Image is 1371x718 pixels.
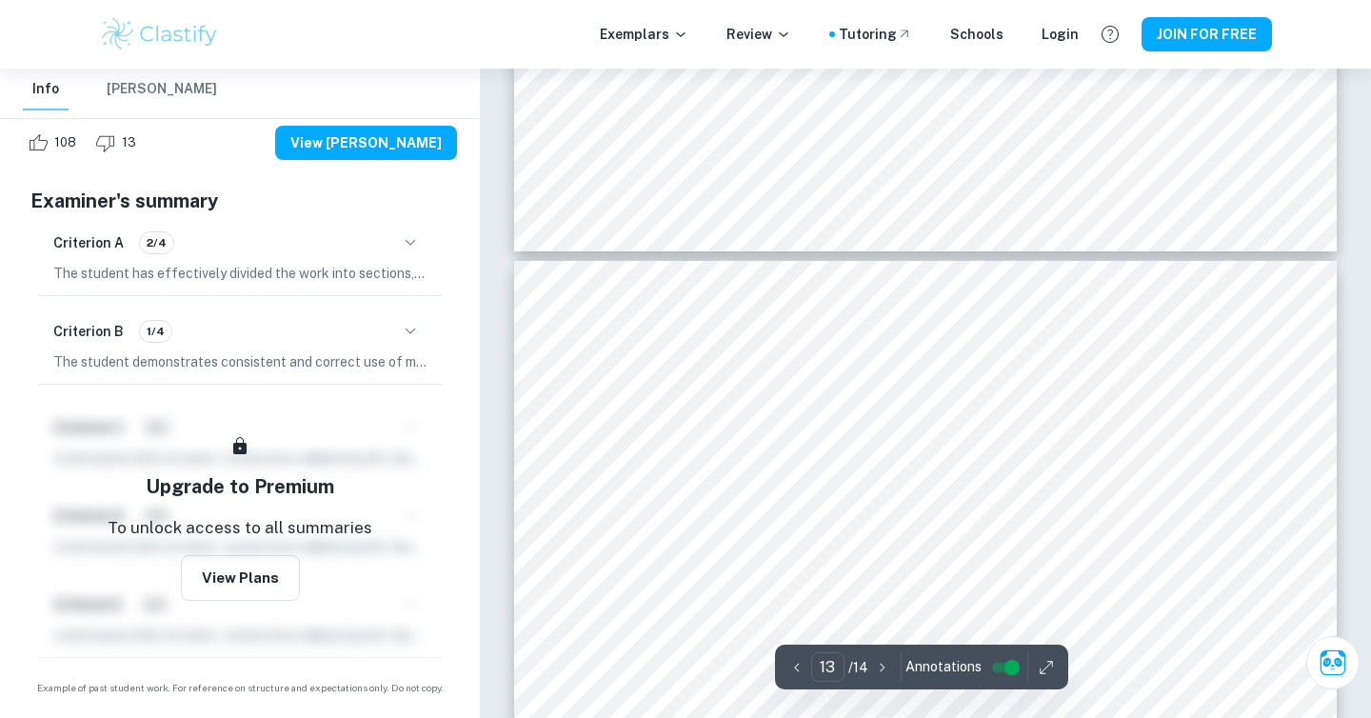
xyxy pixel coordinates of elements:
[44,133,87,152] span: 108
[53,321,124,342] h6: Criterion B
[1094,18,1126,50] button: Help and Feedback
[726,24,791,45] p: Review
[30,187,449,215] h5: Examiner's summary
[905,657,982,677] span: Annotations
[108,516,372,541] p: To unlock access to all summaries
[275,126,457,160] button: View [PERSON_NAME]
[53,232,124,253] h6: Criterion A
[1142,17,1272,51] button: JOIN FOR FREE
[23,69,69,110] button: Info
[107,69,217,110] button: [PERSON_NAME]
[1306,636,1360,689] button: Ask Clai
[99,15,220,53] img: Clastify logo
[140,323,171,340] span: 1/4
[140,234,173,251] span: 2/4
[848,657,868,678] p: / 14
[950,24,1003,45] a: Schools
[1042,24,1079,45] a: Login
[23,128,87,158] div: Like
[146,472,334,501] h5: Upgrade to Premium
[111,133,147,152] span: 13
[23,681,457,695] span: Example of past student work. For reference on structure and expectations only. Do not copy.
[90,128,147,158] div: Dislike
[600,24,688,45] p: Exemplars
[839,24,912,45] a: Tutoring
[53,263,427,284] p: The student has effectively divided the work into sections, including an introduction, body, and ...
[53,351,427,372] p: The student demonstrates consistent and correct use of mathematical notation, symbols, and termin...
[181,555,300,601] button: View Plans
